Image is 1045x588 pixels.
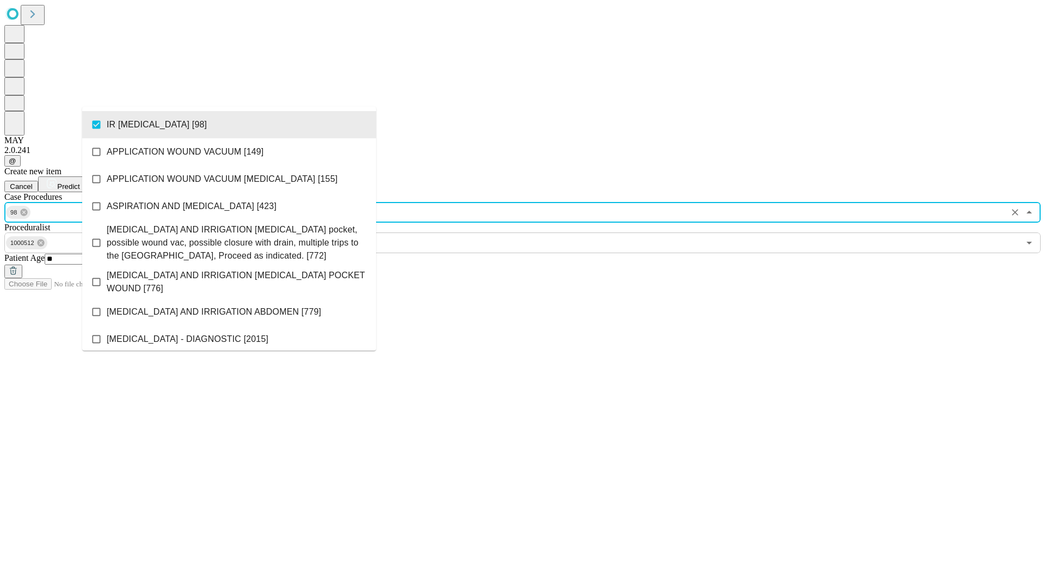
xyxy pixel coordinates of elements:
[107,145,263,158] span: APPLICATION WOUND VACUUM [149]
[107,333,268,346] span: [MEDICAL_DATA] - DIAGNOSTIC [2015]
[107,223,367,262] span: [MEDICAL_DATA] AND IRRIGATION [MEDICAL_DATA] pocket, possible wound vac, possible closure with dr...
[4,253,45,262] span: Patient Age
[4,192,62,201] span: Scheduled Procedure
[107,200,276,213] span: ASPIRATION AND [MEDICAL_DATA] [423]
[6,236,47,249] div: 1000512
[1022,235,1037,250] button: Open
[107,173,337,186] span: APPLICATION WOUND VACUUM [MEDICAL_DATA] [155]
[6,206,22,219] span: 98
[9,157,16,165] span: @
[1022,205,1037,220] button: Close
[38,176,88,192] button: Predict
[4,136,1041,145] div: MAY
[4,167,62,176] span: Create new item
[57,182,79,191] span: Predict
[4,223,50,232] span: Proceduralist
[107,118,207,131] span: IR [MEDICAL_DATA] [98]
[6,237,39,249] span: 1000512
[107,305,321,318] span: [MEDICAL_DATA] AND IRRIGATION ABDOMEN [779]
[1007,205,1023,220] button: Clear
[4,181,38,192] button: Cancel
[4,155,21,167] button: @
[10,182,33,191] span: Cancel
[107,269,367,295] span: [MEDICAL_DATA] AND IRRIGATION [MEDICAL_DATA] POCKET WOUND [776]
[6,206,30,219] div: 98
[4,145,1041,155] div: 2.0.241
